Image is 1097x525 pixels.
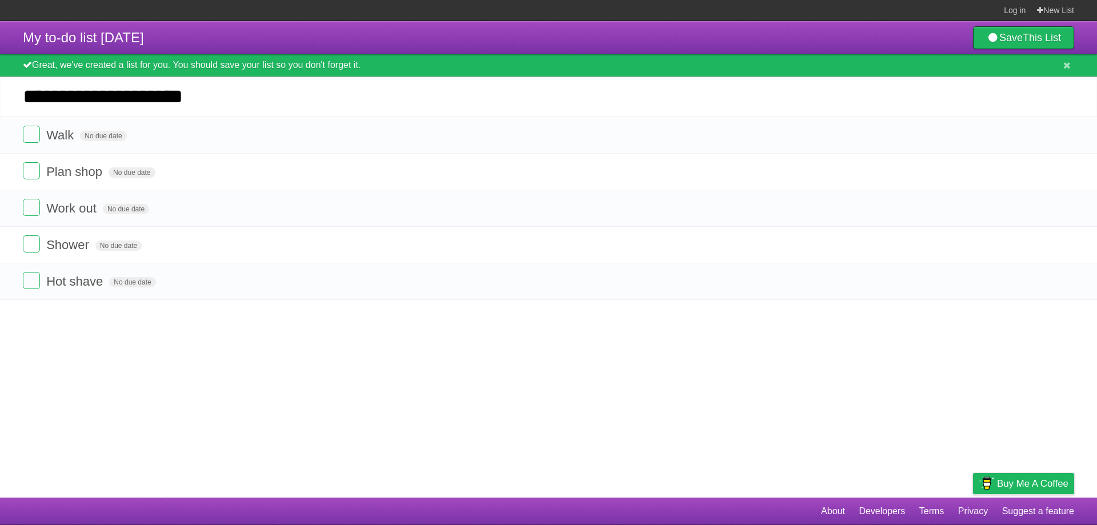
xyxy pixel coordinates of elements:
[23,235,40,253] label: Done
[1023,32,1061,43] b: This List
[23,162,40,179] label: Done
[859,500,905,522] a: Developers
[997,474,1068,494] span: Buy me a coffee
[109,167,155,178] span: No due date
[979,474,994,493] img: Buy me a coffee
[821,500,845,522] a: About
[973,473,1074,494] a: Buy me a coffee
[46,238,92,252] span: Shower
[23,272,40,289] label: Done
[23,126,40,143] label: Done
[23,199,40,216] label: Done
[95,241,142,251] span: No due date
[46,274,106,288] span: Hot shave
[919,500,944,522] a: Terms
[1002,500,1074,522] a: Suggest a feature
[103,204,149,214] span: No due date
[958,500,988,522] a: Privacy
[46,165,105,179] span: Plan shop
[80,131,126,141] span: No due date
[109,277,155,287] span: No due date
[973,26,1074,49] a: SaveThis List
[23,30,144,45] span: My to-do list [DATE]
[46,128,77,142] span: Walk
[46,201,99,215] span: Work out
